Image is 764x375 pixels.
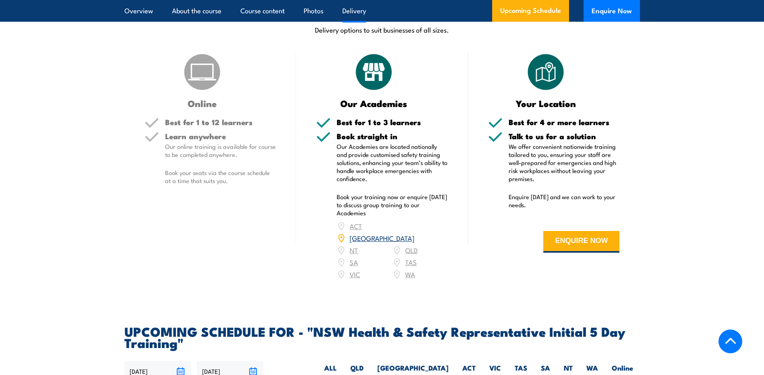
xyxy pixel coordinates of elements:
button: ENQUIRE NOW [543,231,619,253]
h3: Our Academies [316,99,432,108]
h5: Best for 4 or more learners [509,118,620,126]
p: Book your training now or enquire [DATE] to discuss group training to our Academies [337,193,448,217]
p: Enquire [DATE] and we can work to your needs. [509,193,620,209]
h5: Best for 1 to 3 learners [337,118,448,126]
p: Book your seats via the course schedule at a time that suits you. [165,169,276,185]
p: We offer convenient nationwide training tailored to you, ensuring your staff are well-prepared fo... [509,142,620,183]
h3: Online [145,99,260,108]
h3: Your Location [488,99,604,108]
h5: Learn anywhere [165,132,276,140]
p: Our Academies are located nationally and provide customised safety training solutions, enhancing ... [337,142,448,183]
h2: UPCOMING SCHEDULE FOR - "NSW Health & Safety Representative Initial 5 Day Training" [124,326,640,348]
p: Our online training is available for course to be completed anywhere. [165,142,276,159]
a: [GEOGRAPHIC_DATA] [350,233,414,243]
h5: Talk to us for a solution [509,132,620,140]
h5: Book straight in [337,132,448,140]
h5: Best for 1 to 12 learners [165,118,276,126]
p: Delivery options to suit businesses of all sizes. [124,25,640,34]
